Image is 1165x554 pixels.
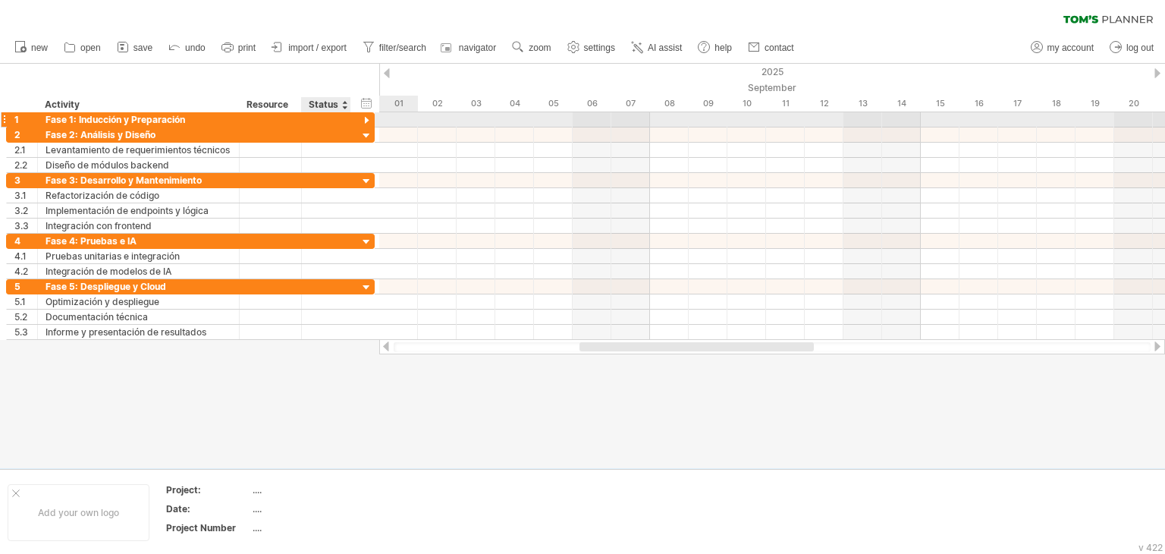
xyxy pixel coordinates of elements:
a: print [218,38,260,58]
div: 3.1 [14,188,37,203]
div: Informe y presentación de resultados [46,325,231,339]
div: Documentación técnica [46,310,231,324]
span: log out [1126,42,1154,53]
div: Diseño de módulos backend [46,158,231,172]
div: Integración de modelos de IA [46,264,231,279]
div: Fase 1: Inducción y Preparación [46,112,231,127]
div: 5.3 [14,325,37,339]
a: my account [1027,38,1098,58]
a: settings [564,38,620,58]
div: 4.1 [14,249,37,263]
div: Resource [247,97,293,112]
a: import / export [268,38,351,58]
a: log out [1106,38,1158,58]
div: Add your own logo [8,484,149,541]
div: 3.2 [14,203,37,218]
div: 5 [14,279,37,294]
div: Fase 3: Desarrollo y Mantenimiento [46,173,231,187]
span: save [133,42,152,53]
div: Refactorización de código [46,188,231,203]
a: contact [744,38,799,58]
a: undo [165,38,210,58]
a: navigator [438,38,501,58]
div: Fase 2: Análisis y Diseño [46,127,231,142]
div: Project: [166,483,250,496]
span: print [238,42,256,53]
div: Sunday, 7 September 2025 [611,96,650,112]
span: import / export [288,42,347,53]
span: help [714,42,732,53]
span: contact [765,42,794,53]
div: 2 [14,127,37,142]
div: 1 [14,112,37,127]
div: 5.1 [14,294,37,309]
div: Tuesday, 2 September 2025 [418,96,457,112]
span: zoom [529,42,551,53]
div: 2.2 [14,158,37,172]
div: Levantamiento de requerimientos técnicos [46,143,231,157]
div: Friday, 19 September 2025 [1076,96,1114,112]
div: Thursday, 18 September 2025 [1037,96,1076,112]
div: 3.3 [14,219,37,233]
div: Wednesday, 3 September 2025 [457,96,495,112]
div: Status [309,97,342,112]
div: Tuesday, 9 September 2025 [689,96,727,112]
div: Thursday, 11 September 2025 [766,96,805,112]
div: Monday, 8 September 2025 [650,96,689,112]
div: 5.2 [14,310,37,324]
span: settings [584,42,615,53]
span: undo [185,42,206,53]
div: Project Number [166,521,250,534]
div: 4.2 [14,264,37,279]
a: open [60,38,105,58]
div: Monday, 15 September 2025 [921,96,959,112]
div: Saturday, 20 September 2025 [1114,96,1153,112]
div: Optimización y despliegue [46,294,231,309]
span: my account [1047,42,1094,53]
div: Friday, 12 September 2025 [805,96,843,112]
div: Integración con frontend [46,219,231,233]
span: AI assist [648,42,682,53]
div: Sunday, 14 September 2025 [882,96,921,112]
div: Wednesday, 10 September 2025 [727,96,766,112]
div: 3 [14,173,37,187]
div: Fase 4: Pruebas e IA [46,234,231,248]
div: 4 [14,234,37,248]
div: Saturday, 6 September 2025 [573,96,611,112]
a: zoom [508,38,555,58]
div: Monday, 1 September 2025 [379,96,418,112]
div: Wednesday, 17 September 2025 [998,96,1037,112]
div: Thursday, 4 September 2025 [495,96,534,112]
div: .... [253,483,380,496]
div: Friday, 5 September 2025 [534,96,573,112]
span: filter/search [379,42,426,53]
div: Saturday, 13 September 2025 [843,96,882,112]
div: Pruebas unitarias e integración [46,249,231,263]
span: navigator [459,42,496,53]
div: Fase 5: Despliegue y Cloud [46,279,231,294]
div: 2.1 [14,143,37,157]
a: help [694,38,736,58]
div: Activity [45,97,231,112]
a: filter/search [359,38,431,58]
span: new [31,42,48,53]
a: AI assist [627,38,686,58]
div: .... [253,521,380,534]
span: open [80,42,101,53]
a: new [11,38,52,58]
div: Tuesday, 16 September 2025 [959,96,998,112]
div: Implementación de endpoints y lógica [46,203,231,218]
div: v 422 [1138,542,1163,553]
a: save [113,38,157,58]
div: .... [253,502,380,515]
div: Date: [166,502,250,515]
